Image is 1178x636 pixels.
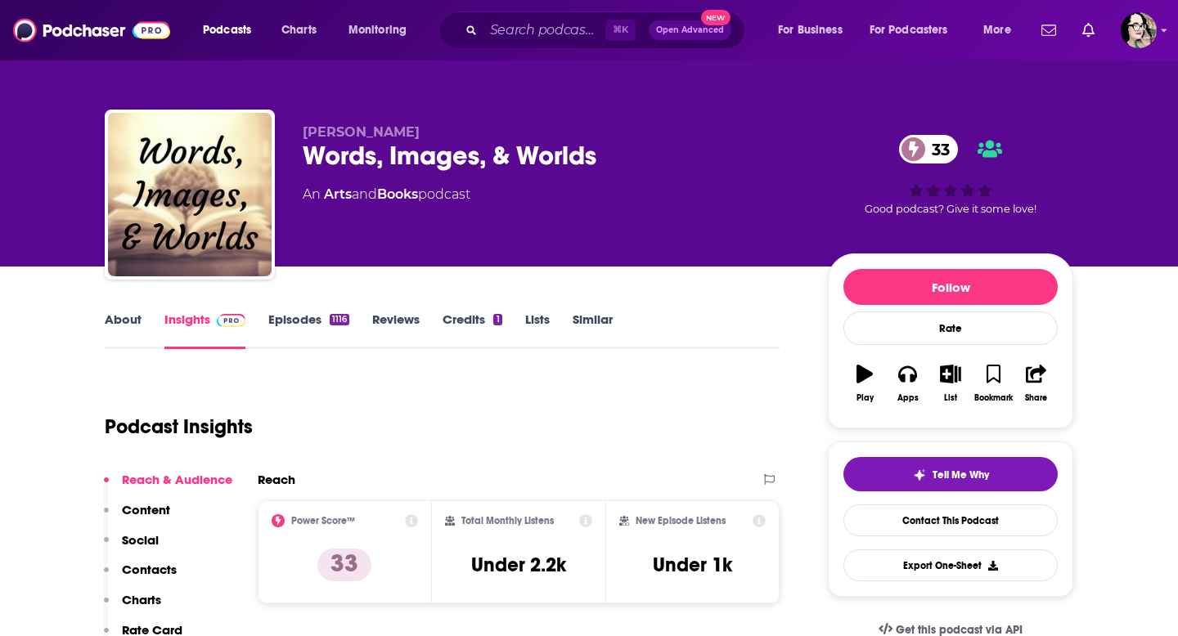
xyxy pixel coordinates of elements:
div: An podcast [303,185,470,204]
img: Podchaser - Follow, Share and Rate Podcasts [13,15,170,46]
div: Share [1025,393,1047,403]
button: open menu [337,17,428,43]
span: More [983,19,1011,42]
p: Charts [122,592,161,607]
button: open menu [859,17,972,43]
button: Contacts [104,562,177,592]
span: Logged in as kdaneman [1121,12,1157,48]
button: tell me why sparkleTell Me Why [843,457,1058,491]
button: List [929,354,972,413]
img: tell me why sparkle [913,468,926,481]
span: 33 [915,135,958,163]
button: Play [843,354,886,413]
span: ⌘ K [605,20,636,41]
span: Tell Me Why [933,468,989,481]
a: Episodes1116 [268,311,349,349]
p: Content [122,502,170,517]
a: Reviews [372,311,420,349]
button: Bookmark [972,354,1014,413]
a: Contact This Podcast [843,504,1058,536]
h3: Under 2.2k [471,553,566,577]
button: Social [104,532,159,562]
span: [PERSON_NAME] [303,124,420,140]
span: and [352,186,377,202]
h1: Podcast Insights [105,414,253,439]
p: Reach & Audience [122,472,232,487]
a: About [105,311,142,349]
h2: New Episode Listens [636,515,726,526]
a: Charts [271,17,326,43]
p: Contacts [122,562,177,577]
span: Podcasts [203,19,251,42]
p: Social [122,532,159,548]
div: Search podcasts, credits, & more... [454,11,761,49]
button: Content [104,502,170,532]
button: open menu [767,17,863,43]
h2: Reach [258,472,295,487]
div: Play [857,393,874,403]
button: open menu [191,17,272,43]
a: Show notifications dropdown [1076,16,1101,44]
div: 33Good podcast? Give it some love! [828,124,1073,226]
button: open menu [972,17,1032,43]
input: Search podcasts, credits, & more... [483,17,605,43]
button: Charts [104,592,161,622]
div: 1 [493,314,501,325]
img: User Profile [1121,12,1157,48]
button: Follow [843,269,1058,305]
div: List [944,393,957,403]
button: Reach & Audience [104,472,232,502]
a: Show notifications dropdown [1035,16,1063,44]
button: Apps [886,354,928,413]
button: Share [1015,354,1058,413]
h2: Power Score™ [291,515,355,526]
div: Apps [897,393,919,403]
h3: Under 1k [653,553,732,577]
a: Books [377,186,418,202]
p: 33 [317,549,371,581]
a: Lists [525,311,550,349]
span: Good podcast? Give it some love! [865,203,1036,215]
div: Bookmark [974,393,1013,403]
h2: Total Monthly Listens [461,515,554,526]
div: 1116 [330,314,349,325]
a: Arts [324,186,352,202]
a: InsightsPodchaser Pro [164,311,245,349]
span: Monitoring [348,19,407,42]
span: Charts [281,19,317,42]
img: Words, Images, & Worlds [108,113,272,276]
a: Similar [573,311,613,349]
button: Export One-Sheet [843,549,1058,581]
img: Podchaser Pro [217,314,245,327]
div: Rate [843,311,1058,345]
span: Open Advanced [656,26,724,34]
button: Show profile menu [1121,12,1157,48]
span: For Podcasters [870,19,948,42]
a: Credits1 [443,311,501,349]
span: New [701,10,731,25]
button: Open AdvancedNew [649,20,731,40]
a: 33 [899,135,958,163]
span: For Business [778,19,843,42]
